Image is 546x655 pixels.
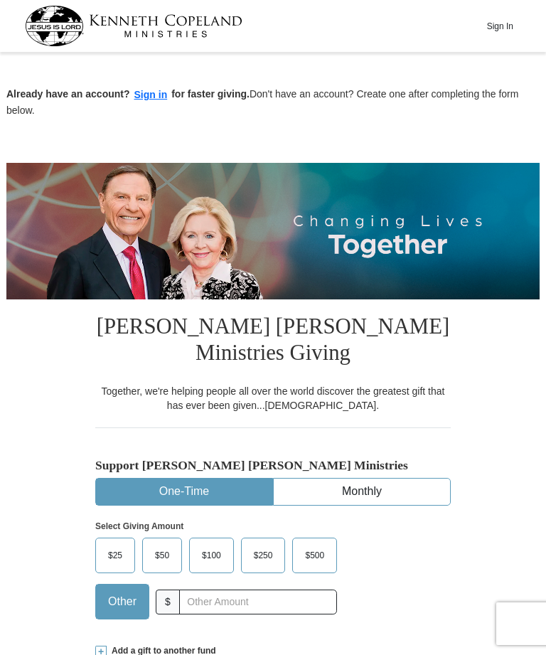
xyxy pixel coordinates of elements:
strong: Select Giving Amount [95,521,183,531]
span: $500 [298,545,331,566]
button: Sign in [130,87,172,103]
button: Monthly [274,479,450,505]
span: Other [101,591,144,612]
div: Together, we're helping people all over the world discover the greatest gift that has ever been g... [95,384,451,412]
span: $250 [247,545,280,566]
h5: Support [PERSON_NAME] [PERSON_NAME] Ministries [95,458,451,473]
strong: Already have an account? for faster giving. [6,88,250,100]
button: Sign In [478,15,521,37]
span: $25 [101,545,129,566]
span: $100 [195,545,228,566]
span: $ [156,590,180,614]
p: Don't have an account? Create one after completing the form below. [6,87,540,117]
button: One-Time [96,479,272,505]
input: Other Amount [179,590,337,614]
img: kcm-header-logo.svg [25,6,242,46]
h1: [PERSON_NAME] [PERSON_NAME] Ministries Giving [95,299,451,384]
span: $50 [148,545,176,566]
